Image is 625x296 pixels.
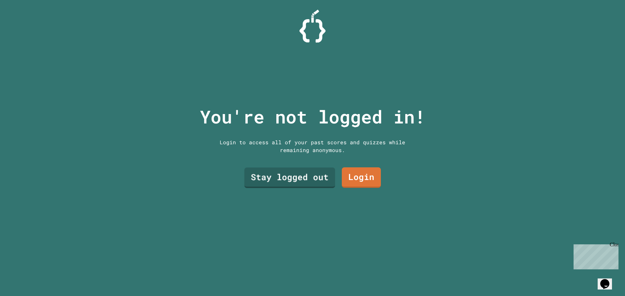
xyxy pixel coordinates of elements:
a: Login [342,167,381,188]
a: Stay logged out [244,168,335,188]
img: Logo.svg [299,10,326,43]
div: Login to access all of your past scores and quizzes while remaining anonymous. [215,138,410,154]
iframe: chat widget [571,242,618,269]
iframe: chat widget [598,270,618,290]
div: Chat with us now!Close [3,3,45,41]
p: You're not logged in! [200,103,425,130]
